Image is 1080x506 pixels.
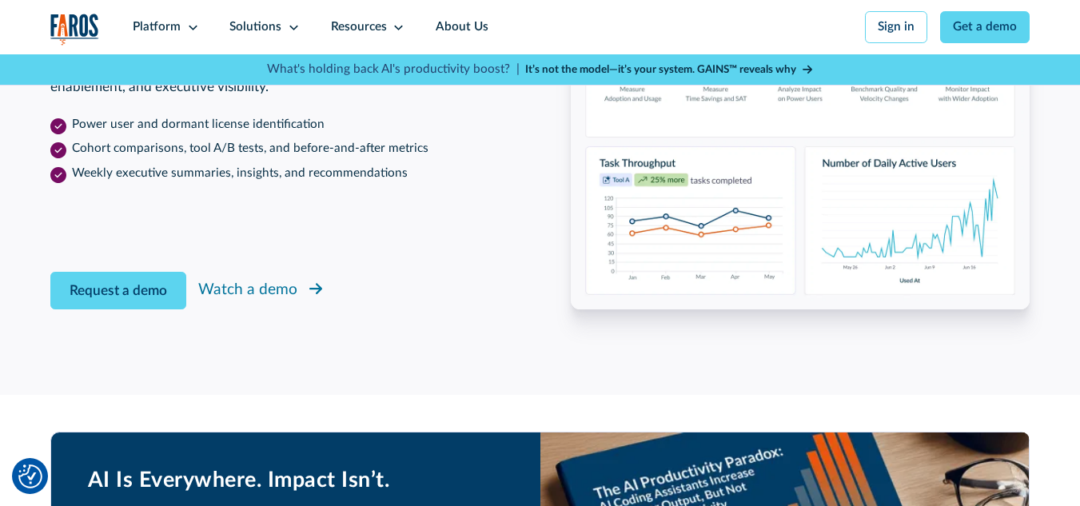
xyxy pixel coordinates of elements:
li: Weekly executive summaries, insights, and recommendations [50,165,509,183]
div: Resources [331,18,387,37]
div: Watch a demo [198,279,297,302]
img: Logo of the analytics and reporting company Faros. [50,14,99,46]
strong: It’s not the model—it’s your system. GAINS™ reveals why [525,64,796,75]
img: Revisit consent button [18,464,42,488]
li: Cohort comparisons, tool A/B tests, and before-and-after metrics [50,140,509,158]
a: Sign in [865,11,928,43]
a: Watch a demo [198,277,325,305]
a: Get a demo [940,11,1030,43]
button: Cookie Settings [18,464,42,488]
p: What's holding back AI's productivity boost? | [267,61,520,79]
a: It’s not the model—it’s your system. GAINS™ reveals why [525,62,813,78]
a: home [50,14,99,46]
div: Platform [133,18,181,37]
a: Request a demo [50,272,186,309]
div: Solutions [229,18,281,37]
h2: AI Is Everywhere. Impact Isn’t. [88,468,504,493]
li: Power user and dormant license identification [50,116,509,134]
